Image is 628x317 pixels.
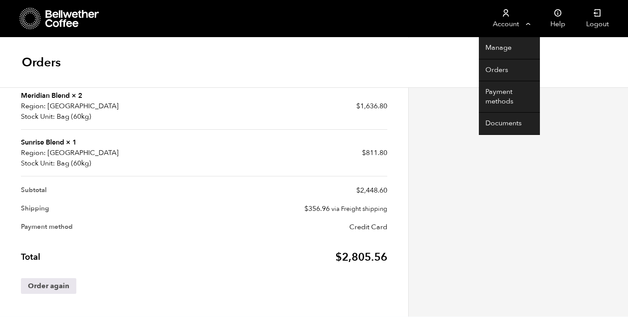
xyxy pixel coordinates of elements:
strong: Region: [21,148,46,158]
a: Documents [479,113,540,135]
bdi: 1,636.80 [356,101,387,111]
td: Credit Card [204,218,387,236]
span: $ [335,250,342,265]
strong: Region: [21,101,46,111]
strong: × 2 [72,91,82,100]
p: [GEOGRAPHIC_DATA] [21,148,204,158]
span: 356.96 [304,204,330,214]
th: Payment method [21,218,204,236]
a: Manage [479,37,540,59]
span: $ [356,101,360,111]
a: Order again [21,278,76,294]
span: $ [304,204,308,214]
span: $ [362,148,366,158]
a: Orders [479,59,540,82]
p: Bag (60kg) [21,111,204,122]
th: Shipping [21,200,204,218]
p: [GEOGRAPHIC_DATA] [21,101,204,111]
a: Meridian Blend [21,91,70,100]
small: via Freight shipping [331,205,387,213]
bdi: 811.80 [362,148,387,158]
th: Subtotal [21,176,204,200]
p: Bag (60kg) [21,158,204,169]
strong: × 1 [66,138,77,147]
strong: Stock Unit: [21,158,55,169]
a: Sunrise Blend [21,138,64,147]
h1: Orders [22,55,61,70]
span: 2,805.56 [335,250,387,265]
span: 2,448.60 [356,186,387,195]
span: $ [356,186,360,195]
a: Payment methods [479,81,540,113]
th: Total [21,236,204,270]
strong: Stock Unit: [21,111,55,122]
